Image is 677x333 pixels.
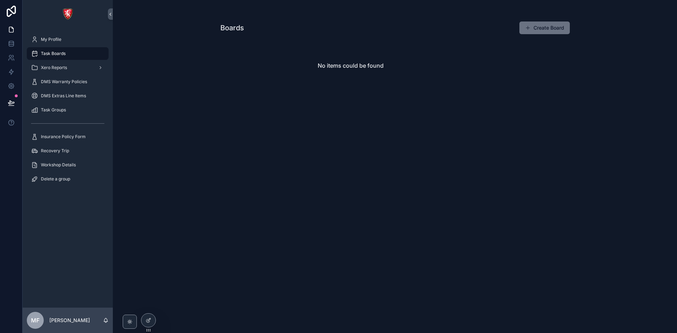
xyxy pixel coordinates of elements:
[318,61,384,70] h2: No items could be found
[27,47,109,60] a: Task Boards
[41,107,66,113] span: Task Groups
[41,176,70,182] span: Delete a group
[27,159,109,171] a: Workshop Details
[27,33,109,46] a: My Profile
[41,65,67,70] span: Xero Reports
[27,130,109,143] a: Insurance Policy Form
[27,144,109,157] a: Recovery Trip
[41,51,66,56] span: Task Boards
[41,37,61,42] span: My Profile
[27,104,109,116] a: Task Groups
[62,8,73,20] img: App logo
[41,93,86,99] span: DMS Extras Line Items
[49,317,90,324] p: [PERSON_NAME]
[41,162,76,168] span: Workshop Details
[31,316,39,325] span: MF
[519,21,570,34] button: Create Board
[220,23,244,33] h1: Boards
[27,90,109,102] a: DMS Extras Line Items
[27,61,109,74] a: Xero Reports
[27,75,109,88] a: DMS Warranty Policies
[41,134,86,140] span: Insurance Policy Form
[41,148,69,154] span: Recovery Trip
[27,173,109,185] a: Delete a group
[23,28,113,195] div: scrollable content
[41,79,87,85] span: DMS Warranty Policies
